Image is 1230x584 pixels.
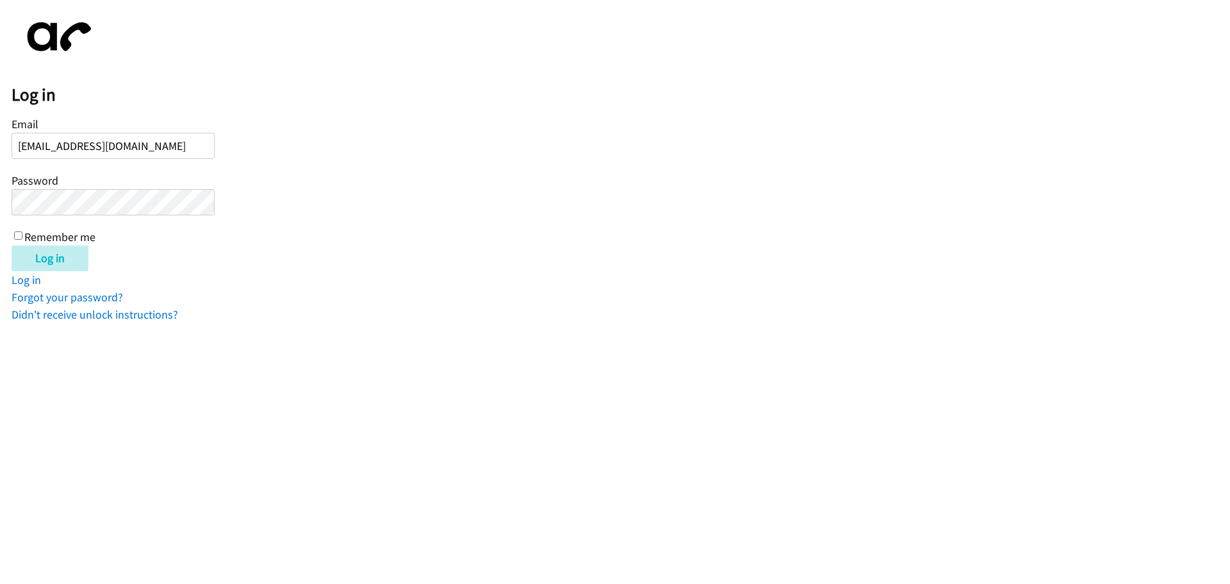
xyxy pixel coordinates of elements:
[12,12,101,62] img: aphone-8a226864a2ddd6a5e75d1ebefc011f4aa8f32683c2d82f3fb0802fe031f96514.svg
[12,307,178,322] a: Didn't receive unlock instructions?
[12,290,123,305] a: Forgot your password?
[12,272,41,287] a: Log in
[12,84,1230,106] h2: Log in
[12,173,58,188] label: Password
[24,229,95,244] label: Remember me
[12,117,38,131] label: Email
[12,246,88,271] input: Log in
